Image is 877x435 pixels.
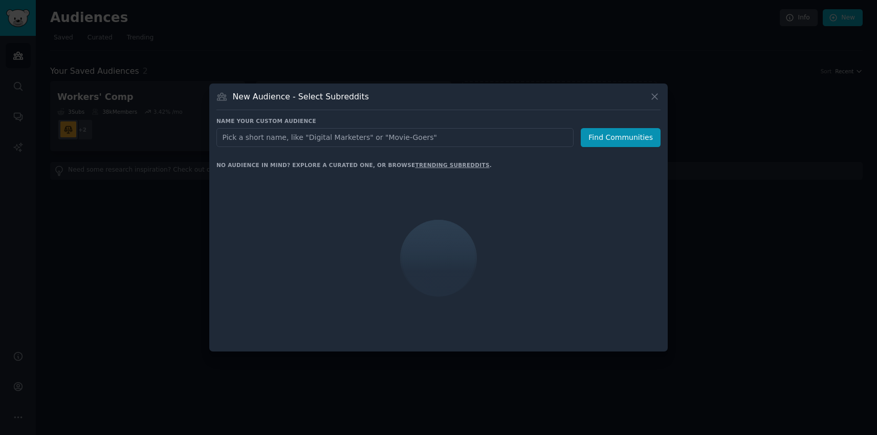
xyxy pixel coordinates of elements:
h3: Name your custom audience [216,117,661,125]
input: Pick a short name, like "Digital Marketers" or "Movie-Goers" [216,128,574,147]
button: Find Communities [581,128,661,147]
a: trending subreddits [415,162,489,168]
div: No audience in mind? Explore a curated one, or browse . [216,161,492,169]
h3: New Audience - Select Subreddits [233,91,369,102]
